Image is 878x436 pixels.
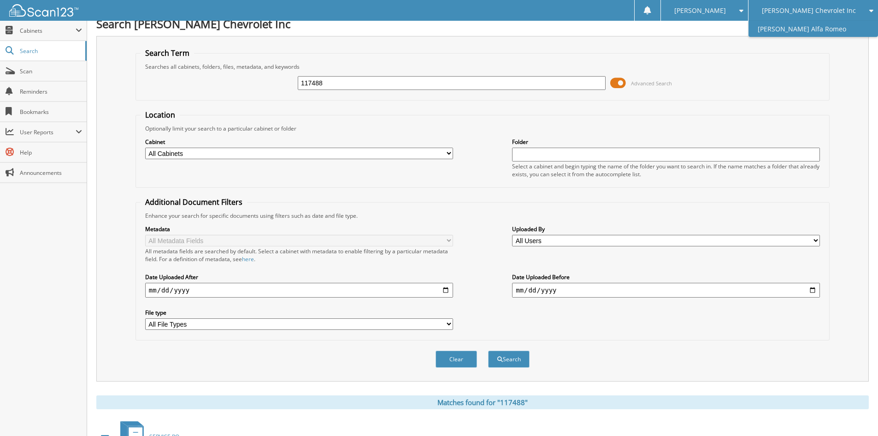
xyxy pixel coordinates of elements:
legend: Location [141,110,180,120]
button: Search [488,351,530,368]
label: Uploaded By [512,225,820,233]
legend: Additional Document Filters [141,197,247,207]
label: Folder [512,138,820,146]
span: Cabinets [20,27,76,35]
legend: Search Term [141,48,194,58]
span: [PERSON_NAME] [674,8,726,13]
div: Optionally limit your search to a particular cabinet or folder [141,125,825,132]
iframe: Chat Widget [832,392,878,436]
label: File type [145,309,453,317]
h1: Search [PERSON_NAME] Chevrolet Inc [96,16,869,31]
div: Select a cabinet and begin typing the name of the folder you want to search in. If the name match... [512,162,820,178]
input: end [512,283,820,298]
span: Help [20,149,82,156]
div: Matches found for "117488" [96,395,869,409]
div: All metadata fields are searched by default. Select a cabinet with metadata to enable filtering b... [145,247,453,263]
label: Date Uploaded After [145,273,453,281]
span: Bookmarks [20,108,82,116]
label: Date Uploaded Before [512,273,820,281]
span: Advanced Search [631,80,672,87]
span: Reminders [20,88,82,96]
label: Metadata [145,225,453,233]
input: start [145,283,453,298]
span: Search [20,47,81,55]
a: [PERSON_NAME] Alfa Romeo [748,21,878,37]
span: [PERSON_NAME] Chevrolet Inc [762,8,856,13]
img: scan123-logo-white.svg [9,4,78,17]
div: Enhance your search for specific documents using filters such as date and file type. [141,212,825,220]
span: Announcements [20,169,82,177]
div: Searches all cabinets, folders, files, metadata, and keywords [141,63,825,71]
button: Clear [436,351,477,368]
span: User Reports [20,128,76,136]
span: Scan [20,67,82,75]
label: Cabinet [145,138,453,146]
a: here [242,255,254,263]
